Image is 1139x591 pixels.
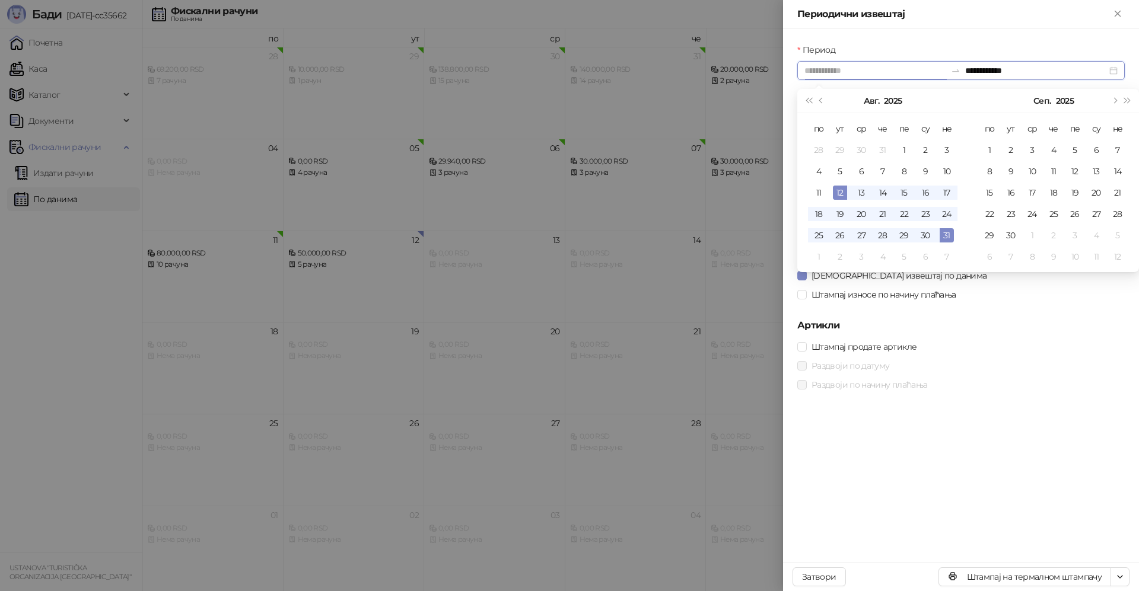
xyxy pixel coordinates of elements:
th: не [1107,118,1128,139]
button: Изабери месец [1033,89,1051,113]
div: 7 [1111,143,1125,157]
span: Раздвоји по датуму [807,359,894,372]
td: 2025-09-03 [1022,139,1043,161]
th: пе [893,118,915,139]
button: Следећа година (Control + right) [1121,89,1134,113]
th: не [936,118,957,139]
button: Претходна година (Control + left) [802,89,815,113]
div: 5 [1111,228,1125,242]
td: 2025-09-28 [1107,203,1128,225]
td: 2025-09-27 [1086,203,1107,225]
div: 3 [1068,228,1082,242]
div: 14 [876,186,890,200]
span: Раздвоји по начину плаћања [807,378,932,391]
td: 2025-08-01 [893,139,915,161]
td: 2025-08-11 [808,182,829,203]
td: 2025-09-05 [893,246,915,267]
td: 2025-08-26 [829,225,851,246]
td: 2025-08-22 [893,203,915,225]
div: 19 [833,207,847,221]
td: 2025-07-29 [829,139,851,161]
td: 2025-10-09 [1043,246,1064,267]
td: 2025-09-30 [1000,225,1022,246]
td: 2025-09-02 [1000,139,1022,161]
div: 1 [982,143,997,157]
th: су [1086,118,1107,139]
td: 2025-09-10 [1022,161,1043,182]
div: Периодични извештај [797,7,1111,21]
div: 24 [940,207,954,221]
td: 2025-10-02 [1043,225,1064,246]
td: 2025-09-21 [1107,182,1128,203]
th: по [808,118,829,139]
div: 6 [918,250,933,264]
th: че [1043,118,1064,139]
td: 2025-08-28 [872,225,893,246]
td: 2025-08-05 [829,161,851,182]
td: 2025-08-17 [936,182,957,203]
td: 2025-09-04 [1043,139,1064,161]
td: 2025-08-13 [851,182,872,203]
td: 2025-10-08 [1022,246,1043,267]
div: 12 [1068,164,1082,178]
div: 29 [982,228,997,242]
span: [DEMOGRAPHIC_DATA] извештај по данима [807,269,991,282]
td: 2025-09-09 [1000,161,1022,182]
div: 9 [1046,250,1061,264]
td: 2025-08-08 [893,161,915,182]
div: 5 [897,250,911,264]
th: ут [1000,118,1022,139]
div: 27 [1089,207,1103,221]
div: 25 [812,228,826,242]
th: че [872,118,893,139]
div: 13 [854,186,868,200]
td: 2025-08-14 [872,182,893,203]
div: 11 [1046,164,1061,178]
div: 24 [1025,207,1039,221]
td: 2025-08-18 [808,203,829,225]
div: 7 [1004,250,1018,264]
td: 2025-07-31 [872,139,893,161]
td: 2025-08-02 [915,139,936,161]
td: 2025-09-15 [979,182,1000,203]
td: 2025-07-30 [851,139,872,161]
td: 2025-09-25 [1043,203,1064,225]
div: 3 [940,143,954,157]
div: 10 [940,164,954,178]
td: 2025-08-21 [872,203,893,225]
div: 6 [854,164,868,178]
td: 2025-08-06 [851,161,872,182]
div: 2 [1004,143,1018,157]
button: Изабери годину [1056,89,1074,113]
td: 2025-09-29 [979,225,1000,246]
td: 2025-09-06 [1086,139,1107,161]
div: 4 [812,164,826,178]
div: 26 [833,228,847,242]
th: ут [829,118,851,139]
div: 21 [1111,186,1125,200]
td: 2025-09-03 [851,246,872,267]
td: 2025-09-08 [979,161,1000,182]
td: 2025-09-17 [1022,182,1043,203]
button: Изабери годину [884,89,902,113]
td: 2025-10-07 [1000,246,1022,267]
div: 30 [1004,228,1018,242]
th: ср [851,118,872,139]
td: 2025-10-05 [1107,225,1128,246]
div: 18 [812,207,826,221]
div: 29 [833,143,847,157]
td: 2025-08-16 [915,182,936,203]
div: 7 [876,164,890,178]
td: 2025-08-30 [915,225,936,246]
div: 31 [876,143,890,157]
div: 30 [854,143,868,157]
div: 19 [1068,186,1082,200]
button: Претходни месец (PageUp) [815,89,828,113]
div: 20 [1089,186,1103,200]
span: to [951,66,960,75]
div: 4 [1046,143,1061,157]
th: пе [1064,118,1086,139]
div: 17 [1025,186,1039,200]
td: 2025-08-27 [851,225,872,246]
div: 15 [982,186,997,200]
